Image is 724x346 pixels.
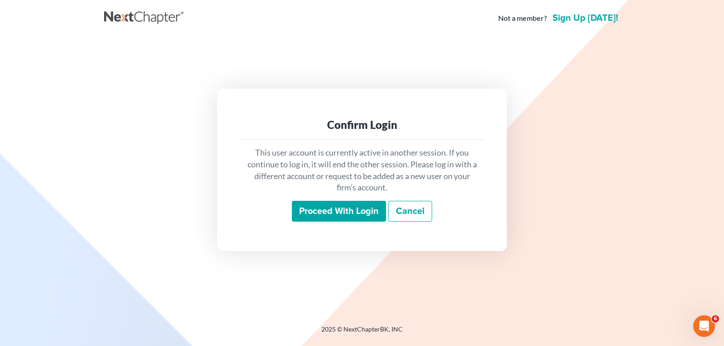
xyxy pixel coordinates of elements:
[246,118,478,132] div: Confirm Login
[246,147,478,194] p: This user account is currently active in another session. If you continue to log in, it will end ...
[104,325,620,341] div: 2025 © NextChapterBK, INC
[712,315,719,322] span: 6
[498,13,547,24] strong: Not a member?
[551,14,620,23] a: Sign up [DATE]!
[388,201,432,222] a: Cancel
[693,315,715,337] iframe: Intercom live chat
[292,201,386,222] input: Proceed with login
